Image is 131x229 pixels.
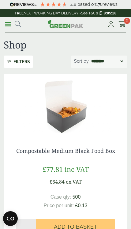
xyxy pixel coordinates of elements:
span: Based on [77,2,96,7]
span: 4.8 [70,2,77,7]
span: reviews [103,2,118,7]
i: Cart [118,21,126,27]
div: 4.78 Stars [40,2,67,7]
span: 178 [96,2,103,7]
span: £64.84 [50,178,65,185]
a: Compostable Medium Black Food Box [16,147,115,154]
p: Sort by [74,58,89,64]
span: 500 [73,194,81,200]
span: ex VAT [66,178,82,185]
span: Case qty: [51,194,71,200]
h1: Shop [4,39,127,51]
a: 0 [118,20,126,29]
strong: FREE [15,11,24,15]
span: 0 [124,18,130,24]
span: £0.13 [75,203,88,208]
img: REVIEWS.io [10,2,36,7]
span: £77.81 [43,165,63,174]
select: Shop order [90,57,124,65]
img: black food box [4,74,127,135]
span: Price per unit: [43,203,74,208]
i: My Account [107,21,115,27]
span: 8:05:28 [104,11,116,15]
span: inc VAT [65,165,89,174]
a: See T&C's [81,11,98,15]
img: GreenPak Supplies [48,20,83,28]
span: More… [13,59,30,64]
button: Open CMP widget [3,211,18,226]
